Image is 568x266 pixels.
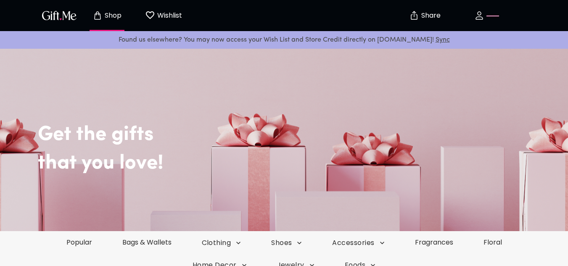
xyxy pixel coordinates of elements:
[409,11,419,21] img: secure
[419,12,441,19] p: Share
[317,238,399,248] button: Accessories
[271,238,302,248] span: Shoes
[332,238,384,248] span: Accessories
[7,34,561,45] p: Found us elsewhere? You may now access your Wish List and Store Credit directly on [DOMAIN_NAME]!
[38,151,568,176] h2: that you love!
[40,9,78,21] img: GiftMe Logo
[187,238,256,248] button: Clothing
[436,37,450,43] a: Sync
[468,237,517,247] a: Floral
[103,12,122,19] p: Shop
[40,11,79,21] button: GiftMe Logo
[51,237,107,247] a: Popular
[155,10,182,21] p: Wishlist
[256,238,317,248] button: Shoes
[84,2,130,29] button: Store page
[38,97,568,147] h2: Get the gifts
[107,237,187,247] a: Bags & Wallets
[140,2,187,29] button: Wishlist page
[400,237,468,247] a: Fragrances
[410,1,440,30] button: Share
[202,238,241,248] span: Clothing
